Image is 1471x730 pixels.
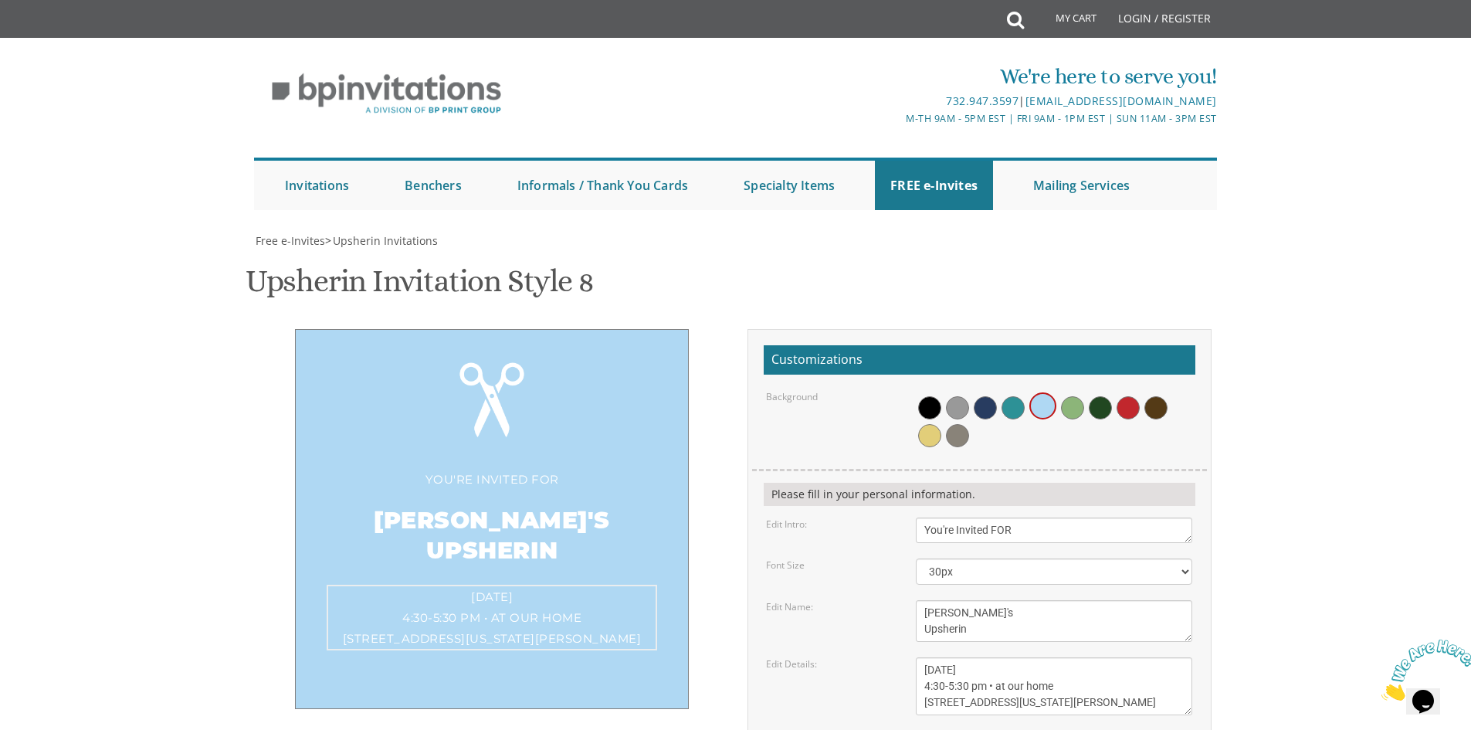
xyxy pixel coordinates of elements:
[576,61,1217,92] div: We're here to serve you!
[269,161,364,210] a: Invitations
[331,233,438,248] a: Upsherin Invitations
[946,93,1019,108] a: 732.947.3597
[916,600,1192,642] textarea: [PERSON_NAME]'s Upsherin
[1018,161,1145,210] a: Mailing Services
[333,233,438,248] span: Upsherin Invitations
[766,390,818,403] label: Background
[1375,633,1471,707] iframe: chat widget
[254,233,325,248] a: Free e-Invites
[327,490,657,585] div: [PERSON_NAME]'s Upsherin
[728,161,850,210] a: Specialty Items
[327,585,657,650] div: [DATE] 4:30-5:30 pm • at our home [STREET_ADDRESS][US_STATE][PERSON_NAME]
[875,161,993,210] a: FREE e-Invites
[1025,93,1217,108] a: [EMAIL_ADDRESS][DOMAIN_NAME]
[325,233,438,248] span: >
[766,657,817,671] label: Edit Details:
[327,469,657,490] div: You're Invited FOR
[502,161,703,210] a: Informals / Thank You Cards
[576,110,1217,127] div: M-Th 9am - 5pm EST | Fri 9am - 1pm EST | Sun 11am - 3pm EST
[1022,2,1107,40] a: My Cart
[6,6,102,67] img: Chat attention grabber
[764,483,1195,506] div: Please fill in your personal information.
[254,62,519,126] img: BP Invitation Loft
[256,233,325,248] span: Free e-Invites
[246,264,594,310] h1: Upsherin Invitation Style 8
[576,92,1217,110] div: |
[766,600,813,613] label: Edit Name:
[916,657,1192,715] textarea: [DATE] 1:00 pm • at our home [STREET_ADDRESS] • [GEOGRAPHIC_DATA], [US_STATE]
[389,161,477,210] a: Benchers
[766,559,805,572] label: Font Size
[916,518,1192,543] textarea: Please join us at
[766,518,807,531] label: Edit Intro:
[764,345,1195,375] h2: Customizations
